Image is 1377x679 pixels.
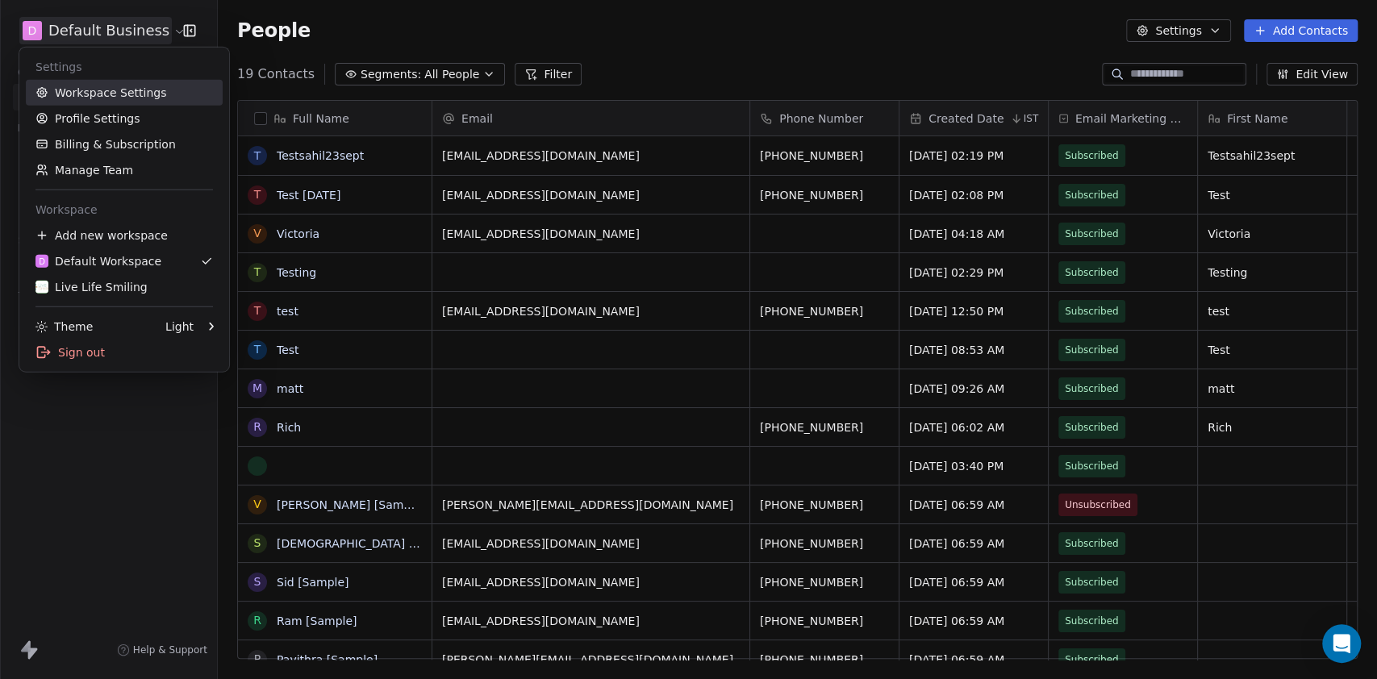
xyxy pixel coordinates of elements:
[26,223,223,248] div: Add new workspace
[26,80,223,106] a: Workspace Settings
[35,319,93,335] div: Theme
[26,157,223,183] a: Manage Team
[35,281,48,294] img: LLS%20Logo%20April%202025%20copy%20(1).jpeg
[35,253,161,269] div: Default Workspace
[26,131,223,157] a: Billing & Subscription
[26,106,223,131] a: Profile Settings
[26,197,223,223] div: Workspace
[26,54,223,80] div: Settings
[39,255,45,267] span: D
[35,279,148,295] div: Live Life Smiling
[165,319,194,335] div: Light
[26,339,223,365] div: Sign out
